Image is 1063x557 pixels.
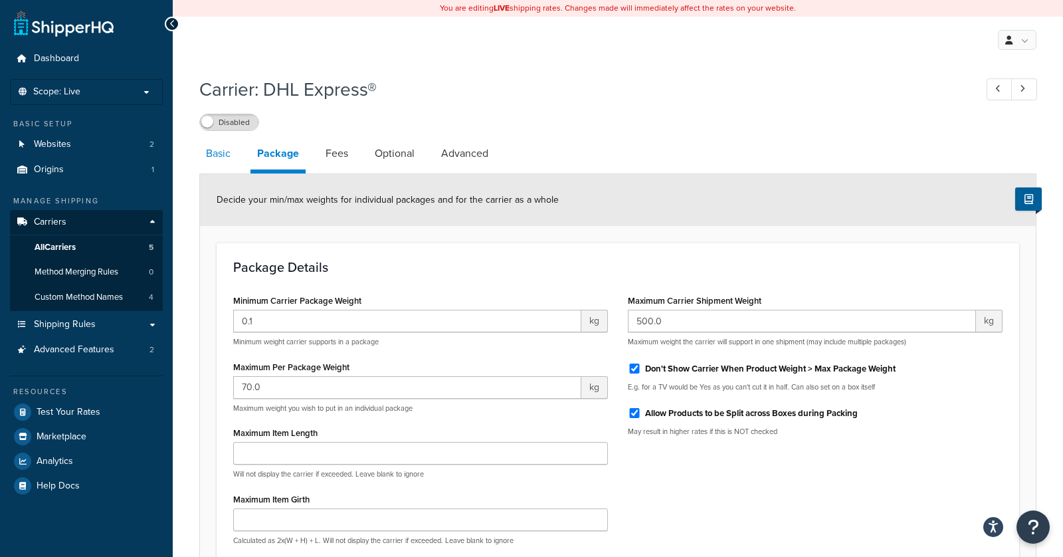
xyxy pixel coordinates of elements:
a: Advanced [435,138,495,169]
label: Don't Show Carrier When Product Weight > Max Package Weight [645,363,896,375]
p: Calculated as 2x(W + H) + L. Will not display the carrier if exceeded. Leave blank to ignore [233,536,608,546]
a: Shipping Rules [10,312,163,337]
a: Analytics [10,449,163,473]
label: Maximum Carrier Shipment Weight [628,296,761,306]
li: Websites [10,132,163,157]
span: Custom Method Names [35,292,123,303]
span: Test Your Rates [37,407,100,418]
p: Maximum weight the carrier will support in one shipment (may include multiple packages) [628,337,1003,347]
span: Help Docs [37,481,80,492]
b: LIVE [494,2,510,14]
span: Method Merging Rules [35,267,118,278]
label: Allow Products to be Split across Boxes during Packing [645,407,858,419]
span: Analytics [37,456,73,467]
a: Test Your Rates [10,400,163,424]
div: Resources [10,386,163,397]
span: 1 [151,164,154,175]
span: Origins [34,164,64,175]
span: 4 [149,292,153,303]
span: Decide your min/max weights for individual packages and for the carrier as a whole [217,193,559,207]
a: Websites2 [10,132,163,157]
span: 0 [149,267,153,278]
div: Manage Shipping [10,195,163,207]
span: Scope: Live [33,86,80,98]
a: Previous Record [987,78,1013,100]
label: Maximum Per Package Weight [233,362,349,372]
a: Marketplace [10,425,163,449]
li: Method Merging Rules [10,260,163,284]
li: Origins [10,158,163,182]
span: All Carriers [35,242,76,253]
div: Basic Setup [10,118,163,130]
a: Next Record [1011,78,1037,100]
span: Shipping Rules [34,319,96,330]
li: Carriers [10,210,163,311]
li: Custom Method Names [10,285,163,310]
p: Will not display the carrier if exceeded. Leave blank to ignore [233,469,608,479]
a: Custom Method Names4 [10,285,163,310]
span: Dashboard [34,53,79,64]
span: Carriers [34,217,66,228]
h1: Carrier: DHL Express® [199,76,962,102]
span: 2 [149,139,154,150]
a: Method Merging Rules0 [10,260,163,284]
a: Carriers [10,210,163,235]
span: kg [581,310,608,332]
p: Minimum weight carrier supports in a package [233,337,608,347]
a: Help Docs [10,474,163,498]
label: Disabled [200,114,258,130]
a: Origins1 [10,158,163,182]
span: kg [581,376,608,399]
span: 2 [149,344,154,356]
h3: Package Details [233,260,1003,275]
p: May result in higher rates if this is NOT checked [628,427,1003,437]
span: Advanced Features [34,344,114,356]
button: Show Help Docs [1015,187,1042,211]
label: Maximum Item Girth [233,495,310,504]
a: Package [250,138,306,173]
a: Fees [319,138,355,169]
span: Marketplace [37,431,86,443]
a: Optional [368,138,421,169]
span: 5 [149,242,153,253]
button: Open Resource Center [1016,510,1050,544]
span: kg [976,310,1003,332]
p: E.g. for a TV would be Yes as you can't cut it in half. Can also set on a box itself [628,382,1003,392]
label: Maximum Item Length [233,428,318,438]
span: Websites [34,139,71,150]
a: Basic [199,138,237,169]
a: Advanced Features2 [10,338,163,362]
a: Dashboard [10,47,163,71]
li: Advanced Features [10,338,163,362]
a: AllCarriers5 [10,235,163,260]
p: Maximum weight you wish to put in an individual package [233,403,608,413]
label: Minimum Carrier Package Weight [233,296,361,306]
